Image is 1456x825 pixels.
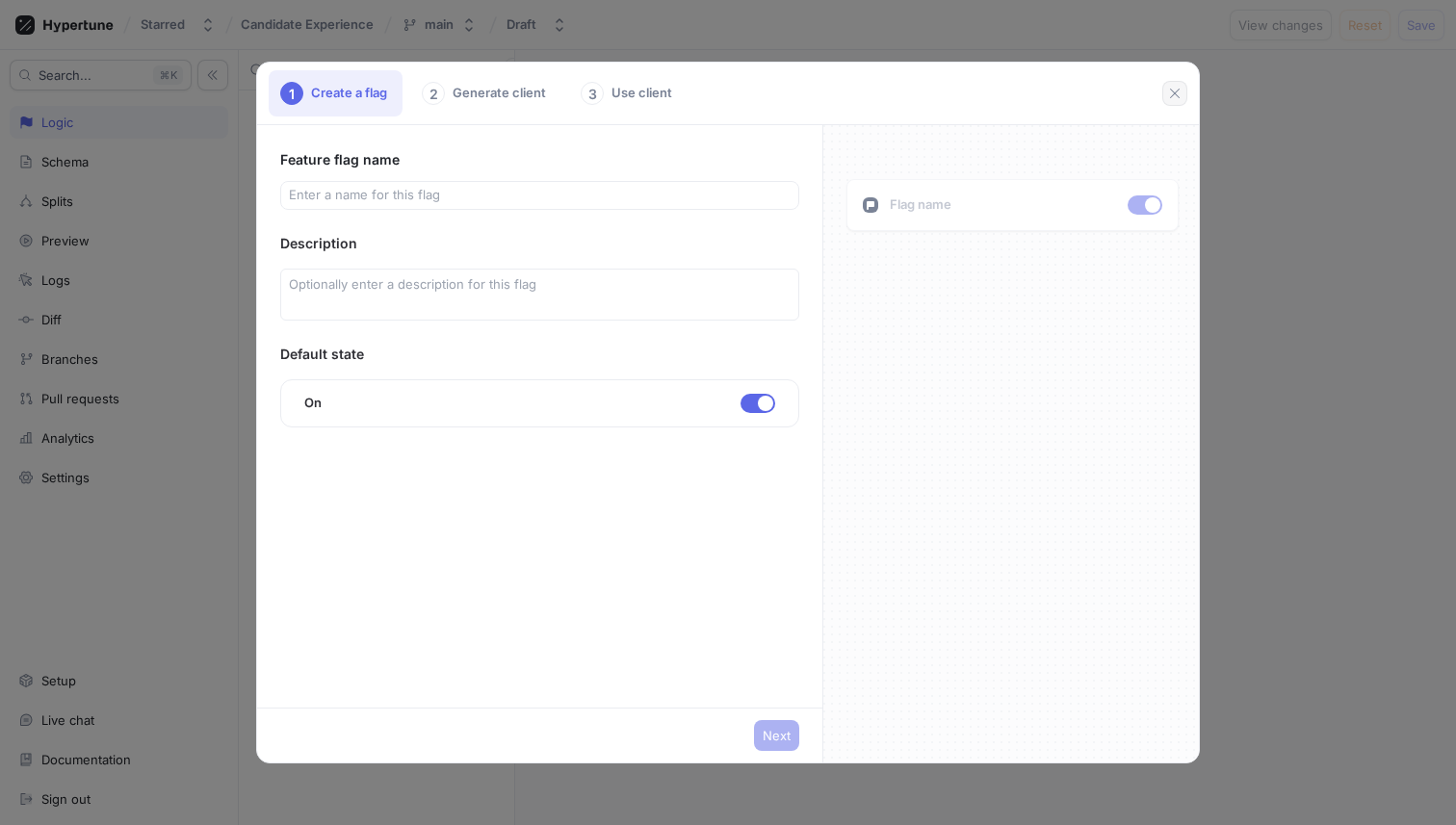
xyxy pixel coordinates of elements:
p: Flag name [890,195,951,215]
div: Feature flag name [280,148,799,171]
input: Enter a name for this flag [289,186,791,205]
div: Create a flag [269,70,403,116]
div: Default state [280,344,799,364]
span: Next [763,730,791,741]
div: 1 [280,82,303,105]
p: On [304,394,324,413]
div: Use client [569,70,688,116]
div: 2 [422,82,445,105]
div: Description [280,233,799,253]
div: 3 [581,82,604,105]
button: Next [754,720,799,751]
div: Generate client [410,70,561,116]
